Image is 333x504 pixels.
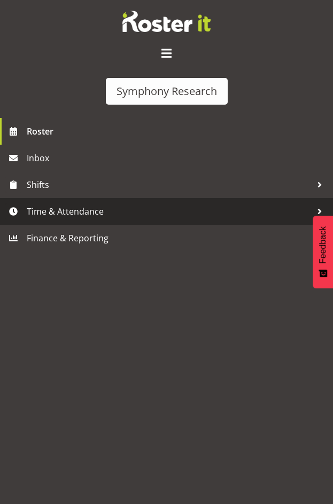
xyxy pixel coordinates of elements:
span: Shifts [27,177,312,193]
span: Feedback [318,226,328,264]
span: Inbox [27,150,328,166]
span: Finance & Reporting [27,230,312,246]
img: Rosterit website logo [122,11,211,32]
span: Time & Attendance [27,203,312,219]
button: Feedback - Show survey [313,216,333,288]
span: Roster [27,123,328,139]
div: Symphony Research [117,83,217,99]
